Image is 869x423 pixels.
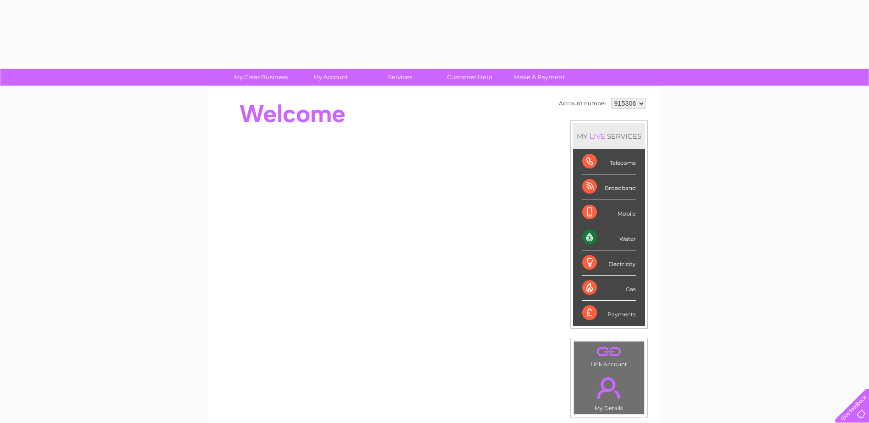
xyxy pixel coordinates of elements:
[573,123,645,149] div: MY SERVICES
[582,301,636,325] div: Payments
[582,276,636,301] div: Gas
[582,174,636,200] div: Broadband
[574,369,645,414] td: My Details
[557,96,609,111] td: Account number
[293,69,368,86] a: My Account
[582,225,636,250] div: Water
[362,69,438,86] a: Services
[432,69,508,86] a: Customer Help
[582,200,636,225] div: Mobile
[576,372,642,404] a: .
[582,250,636,276] div: Electricity
[502,69,577,86] a: Make A Payment
[588,132,607,141] div: LIVE
[582,149,636,174] div: Telecoms
[223,69,299,86] a: My Clear Business
[574,341,645,370] td: Link Account
[576,344,642,360] a: .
